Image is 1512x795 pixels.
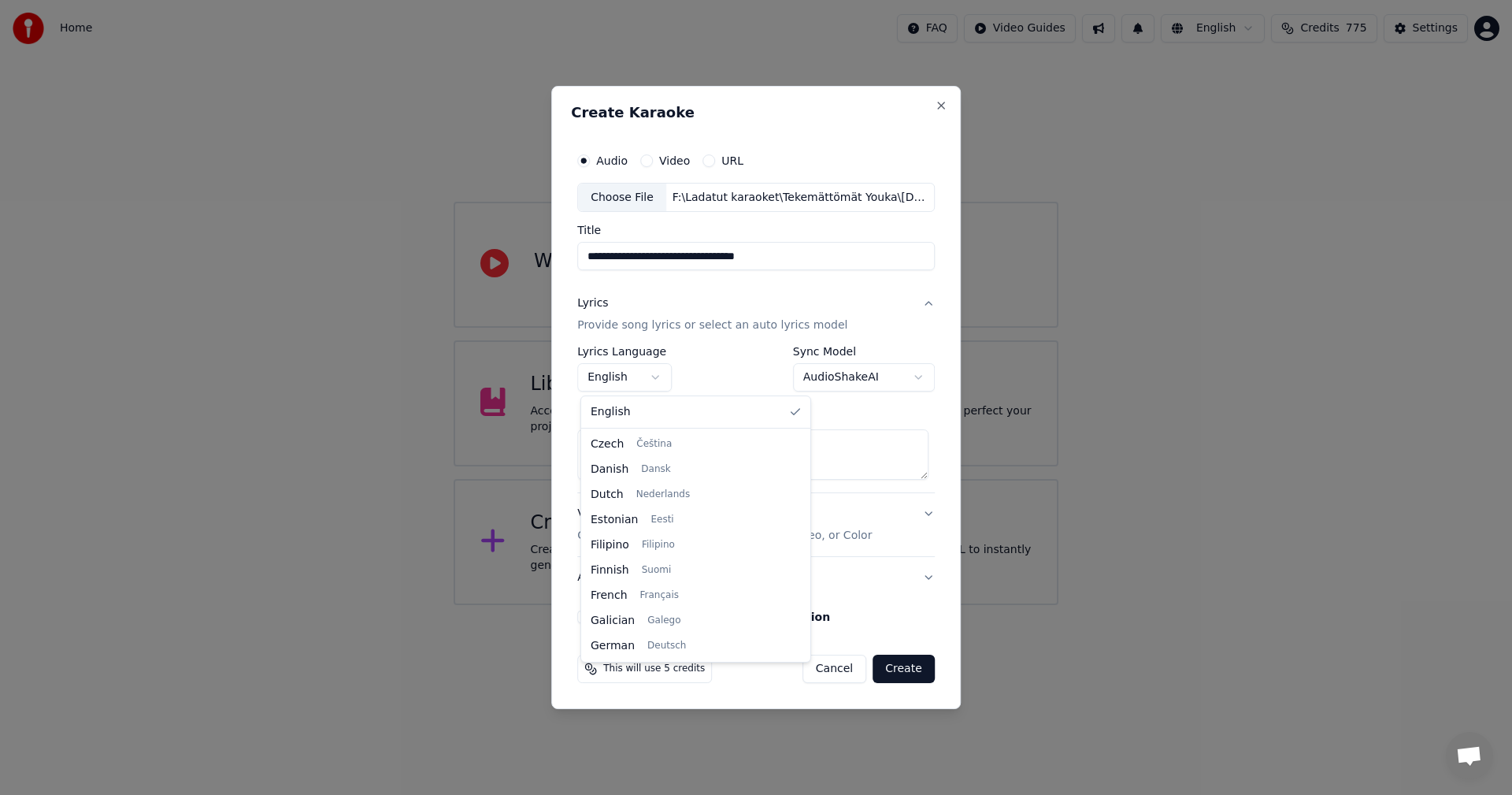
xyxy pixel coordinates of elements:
span: Suomi [642,564,672,577]
span: Galego [647,615,680,627]
span: Deutsch [647,640,686,652]
span: Czech [591,437,624,452]
span: Finnish [591,563,629,578]
span: Eesti [650,514,673,526]
span: Filipino [591,537,629,553]
span: Galician [591,613,635,629]
span: Danish [591,462,628,477]
span: Français [640,589,679,602]
span: Filipino [642,539,675,552]
span: English [591,404,631,420]
span: German [591,638,635,654]
span: Estonian [591,512,638,528]
span: French [591,588,628,604]
span: Dansk [641,463,670,476]
span: Nederlands [636,489,690,501]
span: Dutch [591,487,624,503]
span: Čeština [636,438,672,451]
